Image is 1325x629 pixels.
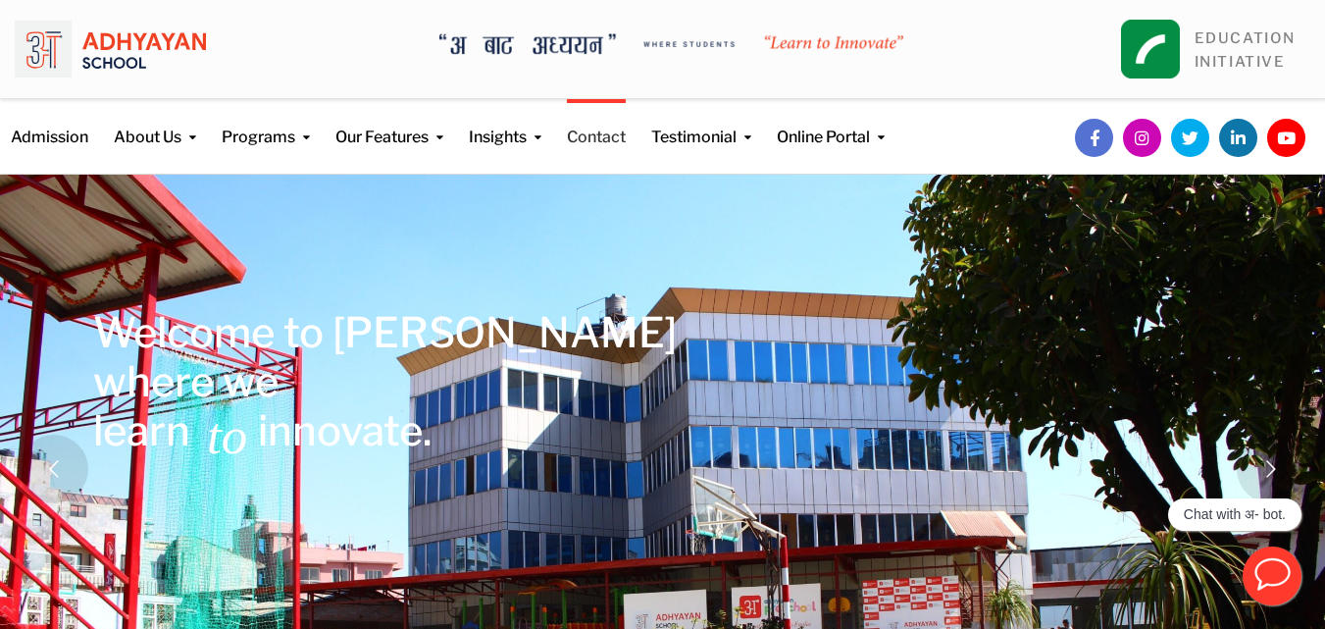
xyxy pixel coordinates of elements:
a: Programs [222,99,310,149]
rs-layer: Welcome to [PERSON_NAME] where we learn [93,308,677,455]
a: EDUCATIONINITIATIVE [1195,29,1296,71]
a: Admission [11,99,88,149]
a: Insights [469,99,541,149]
p: Chat with अ- bot. [1184,506,1286,523]
a: Contact [567,99,626,149]
a: About Us [114,99,196,149]
a: Testimonial [651,99,751,149]
rs-layer: innovate. [258,406,432,455]
a: Our Features [335,99,443,149]
rs-layer: to [207,411,247,460]
img: logo [15,15,206,83]
img: square_leapfrog [1121,20,1180,79]
a: Online Portal [777,99,885,149]
img: A Bata Adhyayan where students learn to Innovate [439,33,903,55]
